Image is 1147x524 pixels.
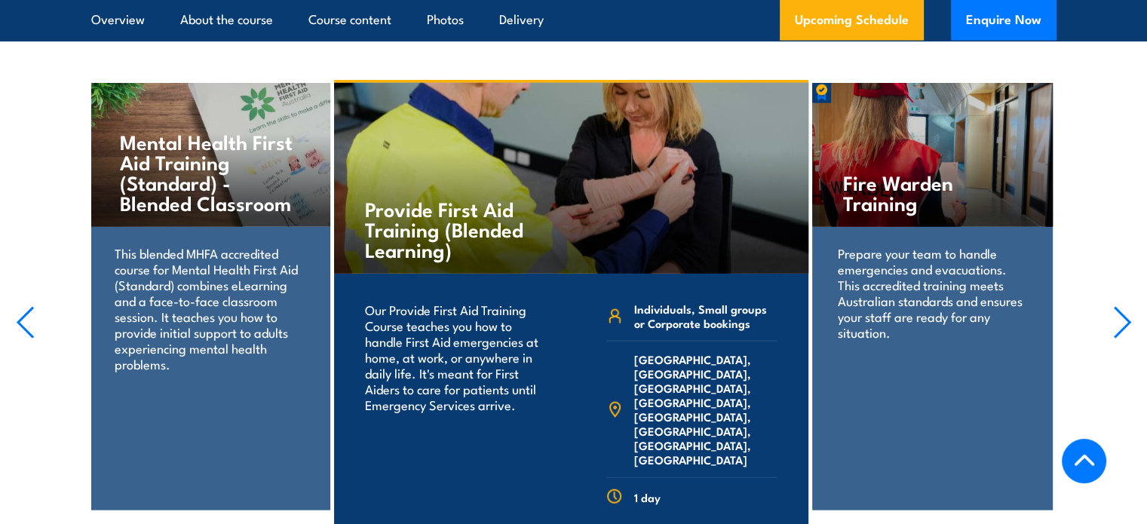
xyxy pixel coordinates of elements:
[120,131,299,213] h4: Mental Health First Aid Training (Standard) - Blended Classroom
[365,198,542,259] h4: Provide First Aid Training (Blended Learning)
[843,172,1022,213] h4: Fire Warden Training
[634,302,777,330] span: Individuals, Small groups or Corporate bookings
[838,245,1027,340] p: Prepare your team to handle emergencies and evacuations. This accredited training meets Australia...
[365,302,551,412] p: Our Provide First Aid Training Course teaches you how to handle First Aid emergencies at home, at...
[634,352,777,467] span: [GEOGRAPHIC_DATA], [GEOGRAPHIC_DATA], [GEOGRAPHIC_DATA], [GEOGRAPHIC_DATA], [GEOGRAPHIC_DATA], [G...
[634,490,661,504] span: 1 day
[115,245,304,372] p: This blended MHFA accredited course for Mental Health First Aid (Standard) combines eLearning and...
